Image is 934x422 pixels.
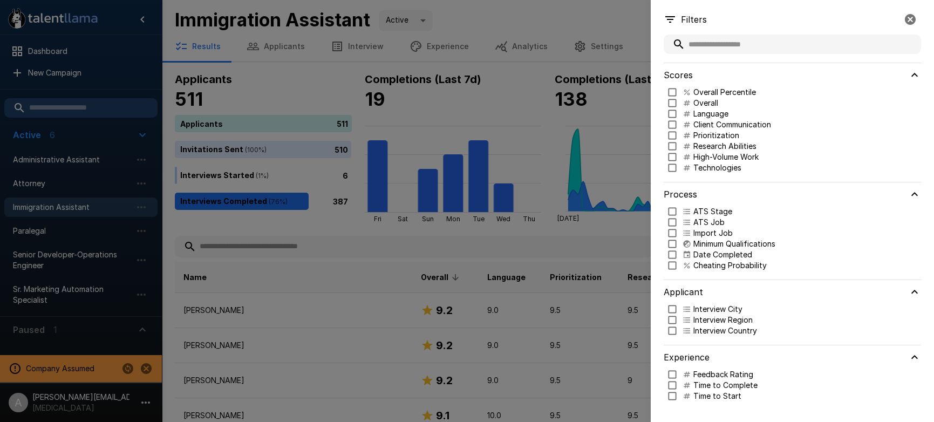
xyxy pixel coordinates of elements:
[693,152,759,162] p: High-Volume Work
[664,350,710,365] h6: Experience
[693,380,758,391] p: Time to Complete
[693,260,767,271] p: Cheating Probability
[693,315,753,325] p: Interview Region
[693,141,756,152] p: Research Abilities
[693,108,728,119] p: Language
[693,249,752,260] p: Date Completed
[693,130,739,141] p: Prioritization
[693,304,742,315] p: Interview City
[693,239,775,249] p: Minimum Qualifications
[693,98,718,108] p: Overall
[664,187,697,202] h6: Process
[693,162,741,173] p: Technologies
[693,217,725,228] p: ATS Job
[664,67,693,83] h6: Scores
[693,119,771,130] p: Client Communication
[693,325,757,336] p: Interview Country
[693,369,753,380] p: Feedback Rating
[693,87,756,98] p: Overall Percentile
[664,284,703,300] h6: Applicant
[693,391,741,401] p: Time to Start
[693,228,733,239] p: Import Job
[681,13,707,26] p: Filters
[693,206,732,217] p: ATS Stage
